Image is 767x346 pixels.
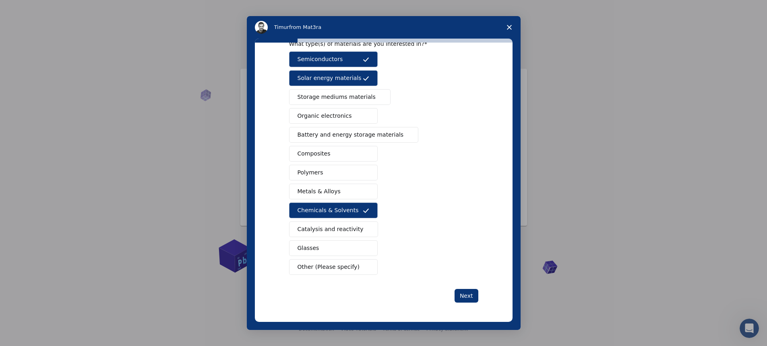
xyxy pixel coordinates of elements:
button: Battery and energy storage materials [289,127,419,143]
button: Catalysis and reactivity [289,221,378,237]
button: Solar energy materials [289,70,378,86]
span: Battery and energy storage materials [298,131,404,139]
span: Catalysis and reactivity [298,225,364,233]
span: Chemicals & Solvents [298,206,359,215]
span: Composites [298,149,331,158]
button: Polymers [289,165,378,180]
img: Profile image for Timur [255,21,268,34]
span: Storage mediums materials [298,93,376,101]
span: from Mat3ra [289,24,321,30]
span: Organic electronics [298,112,352,120]
span: Other (Please specify) [298,263,360,271]
span: Support [16,6,45,13]
button: Composites [289,146,378,162]
button: Organic electronics [289,108,378,124]
span: Metals & Alloys [298,187,341,196]
span: Close survey [498,16,521,39]
button: Other (Please specify) [289,259,378,275]
button: Semiconductors [289,51,378,67]
button: Chemicals & Solvents [289,203,378,218]
button: Storage mediums materials [289,89,391,105]
span: Polymers [298,168,323,177]
span: Semiconductors [298,55,343,63]
span: Glasses [298,244,319,252]
span: Solar energy materials [298,74,362,82]
div: What type(s) of materials are you interested in? [289,40,466,47]
span: Timur [274,24,289,30]
button: Glasses [289,240,378,256]
button: Next [455,289,478,303]
button: Metals & Alloys [289,184,378,199]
